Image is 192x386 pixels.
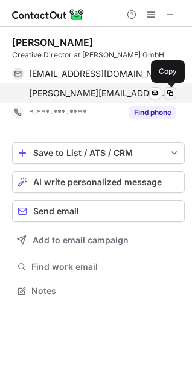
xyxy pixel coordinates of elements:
[129,106,176,119] button: Reveal Button
[12,258,185,275] button: Find work email
[12,171,185,193] button: AI write personalized message
[33,177,162,187] span: AI write personalized message
[31,286,180,296] span: Notes
[12,283,185,299] button: Notes
[12,142,185,164] button: save-profile-one-click
[12,50,185,61] div: Creative Director at [PERSON_NAME] GmbH
[12,36,93,48] div: [PERSON_NAME]
[33,148,164,158] div: Save to List / ATS / CRM
[12,7,85,22] img: ContactOut v5.3.10
[29,68,167,79] span: [EMAIL_ADDRESS][DOMAIN_NAME]
[12,229,185,251] button: Add to email campaign
[29,88,167,99] span: [PERSON_NAME][EMAIL_ADDRESS][DOMAIN_NAME]
[12,200,185,222] button: Send email
[33,235,129,245] span: Add to email campaign
[33,206,79,216] span: Send email
[31,261,180,272] span: Find work email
